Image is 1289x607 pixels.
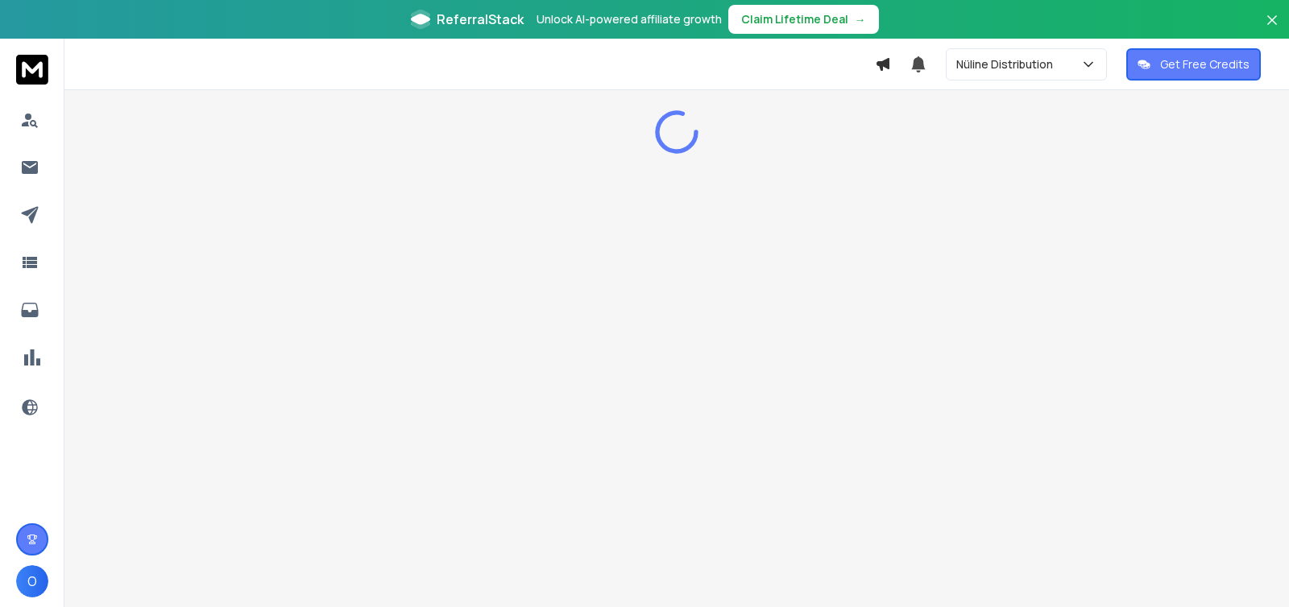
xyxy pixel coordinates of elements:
p: Unlock AI-powered affiliate growth [537,11,722,27]
p: Nüline Distribution [956,56,1059,72]
button: Claim Lifetime Deal→ [728,5,879,34]
span: ReferralStack [437,10,524,29]
span: → [855,11,866,27]
button: O [16,565,48,597]
p: Get Free Credits [1160,56,1250,72]
button: Get Free Credits [1126,48,1261,81]
button: Close banner [1262,10,1283,48]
